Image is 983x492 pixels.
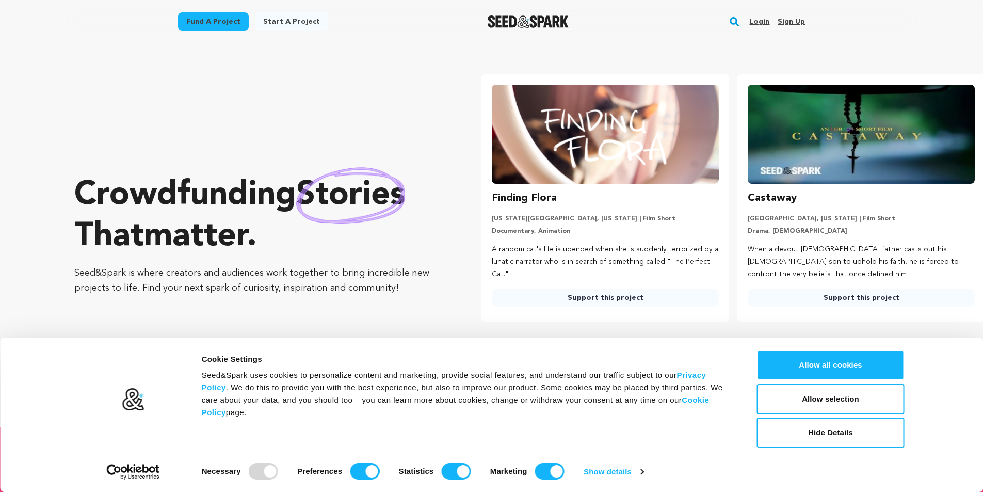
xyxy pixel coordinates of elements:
[74,175,440,258] p: Crowdfunding that .
[88,464,178,480] a: Usercentrics Cookiebot - opens in a new window
[492,244,719,280] p: A random cat's life is upended when she is suddenly terrorized by a lunatic narrator who is in se...
[748,215,975,223] p: [GEOGRAPHIC_DATA], [US_STATE] | Film Short
[748,244,975,280] p: When a devout [DEMOGRAPHIC_DATA] father casts out his [DEMOGRAPHIC_DATA] son to uphold his faith,...
[492,227,719,235] p: Documentary, Animation
[492,85,719,184] img: Finding Flora image
[749,13,769,30] a: Login
[202,467,241,475] strong: Necessary
[748,190,797,207] h3: Castaway
[490,467,527,475] strong: Marketing
[757,418,905,448] button: Hide Details
[144,220,247,253] span: matter
[297,467,342,475] strong: Preferences
[748,289,975,307] a: Support this project
[255,12,328,31] a: Start a project
[399,467,434,475] strong: Statistics
[121,388,144,411] img: logo
[778,13,805,30] a: Sign up
[488,15,569,28] a: Seed&Spark Homepage
[492,289,719,307] a: Support this project
[296,167,405,224] img: hand sketched image
[178,12,249,31] a: Fund a project
[584,464,643,480] a: Show details
[202,353,734,366] div: Cookie Settings
[202,369,734,419] div: Seed&Spark uses cookies to personalize content and marketing, provide social features, and unders...
[492,190,557,207] h3: Finding Flora
[748,227,975,235] p: Drama, [DEMOGRAPHIC_DATA]
[74,266,440,296] p: Seed&Spark is where creators and audiences work together to bring incredible new projects to life...
[492,215,719,223] p: [US_STATE][GEOGRAPHIC_DATA], [US_STATE] | Film Short
[757,350,905,380] button: Allow all cookies
[748,85,975,184] img: Castaway image
[757,384,905,414] button: Allow selection
[488,15,569,28] img: Seed&Spark Logo Dark Mode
